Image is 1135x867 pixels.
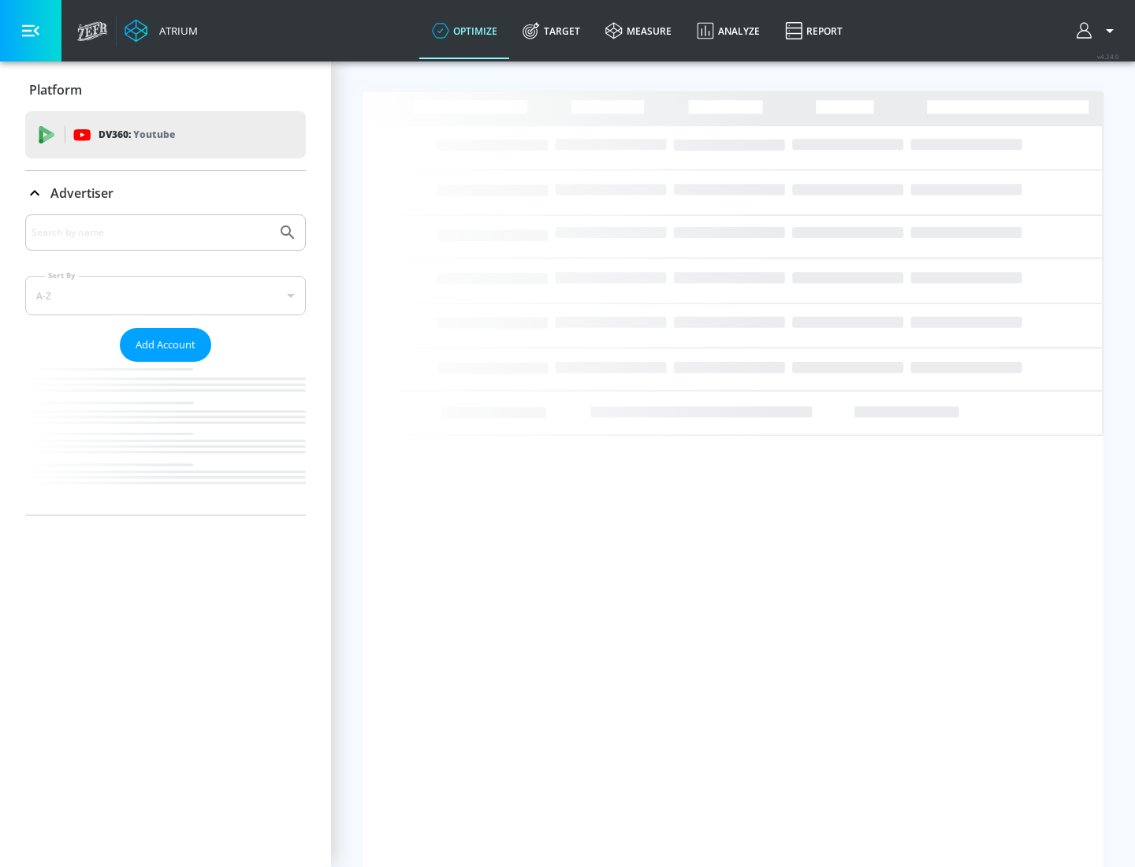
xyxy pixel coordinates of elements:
[120,328,211,362] button: Add Account
[25,362,306,515] nav: list of Advertiser
[772,2,855,59] a: Report
[125,19,198,43] a: Atrium
[25,171,306,215] div: Advertiser
[133,126,175,143] p: Youtube
[510,2,593,59] a: Target
[25,276,306,315] div: A-Z
[25,68,306,112] div: Platform
[684,2,772,59] a: Analyze
[136,336,195,354] span: Add Account
[1097,52,1119,61] span: v 4.24.0
[45,270,79,281] label: Sort By
[50,184,113,202] p: Advertiser
[32,222,270,243] input: Search by name
[153,24,198,38] div: Atrium
[25,214,306,515] div: Advertiser
[25,111,306,158] div: DV360: Youtube
[99,126,175,143] p: DV360:
[593,2,684,59] a: measure
[419,2,510,59] a: optimize
[29,81,82,99] p: Platform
